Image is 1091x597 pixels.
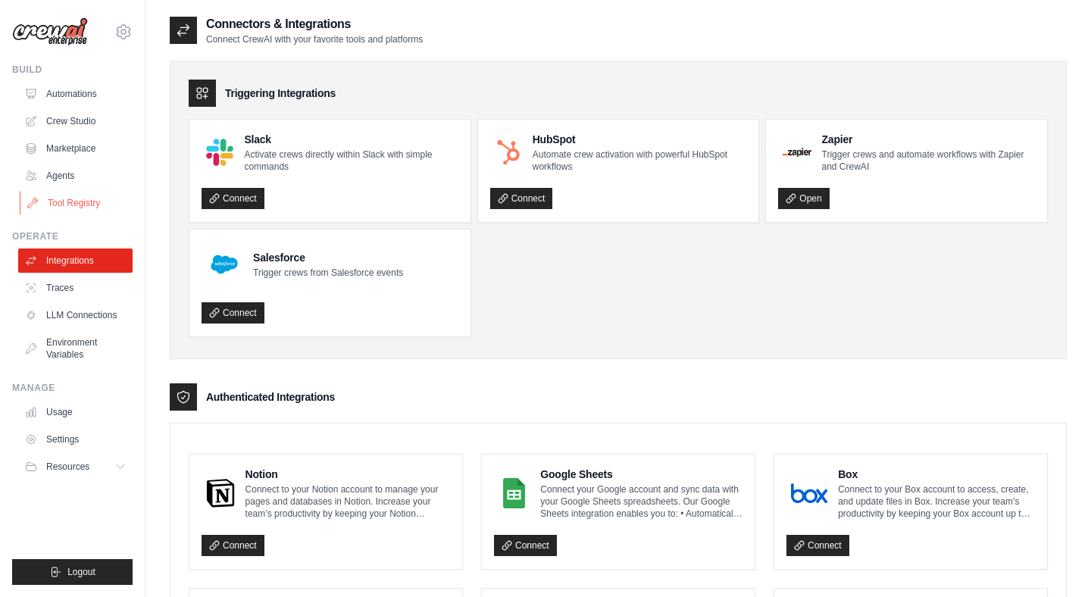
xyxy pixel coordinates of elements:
[245,483,450,520] p: Connect to your Notion account to manage your pages and databases in Notion. Increase your team’s...
[18,248,133,273] a: Integrations
[778,188,829,209] a: Open
[67,566,95,578] span: Logout
[202,535,264,556] a: Connect
[18,303,133,327] a: LLM Connections
[18,276,133,300] a: Traces
[18,330,133,367] a: Environment Variables
[12,230,133,242] div: Operate
[12,559,133,585] button: Logout
[206,246,242,283] img: Salesforce Logo
[18,400,133,424] a: Usage
[791,478,827,508] img: Box Logo
[18,109,133,133] a: Crew Studio
[18,427,133,452] a: Settings
[253,250,403,265] h4: Salesforce
[838,467,1035,482] h4: Box
[12,17,88,46] img: Logo
[244,132,458,147] h4: Slack
[786,535,849,556] a: Connect
[783,148,811,157] img: Zapier Logo
[495,139,522,166] img: HubSpot Logo
[822,148,1035,173] p: Trigger crews and automate workflows with Zapier and CrewAI
[12,382,133,394] div: Manage
[206,389,335,405] h3: Authenticated Integrations
[533,148,747,173] p: Automate crew activation with powerful HubSpot workflows
[12,64,133,76] div: Build
[20,191,134,215] a: Tool Registry
[540,483,742,520] p: Connect your Google account and sync data with your Google Sheets spreadsheets. Our Google Sheets...
[253,267,403,279] p: Trigger crews from Salesforce events
[540,467,742,482] h4: Google Sheets
[533,132,747,147] h4: HubSpot
[206,15,423,33] h2: Connectors & Integrations
[202,302,264,324] a: Connect
[18,136,133,161] a: Marketplace
[18,82,133,106] a: Automations
[206,33,423,45] p: Connect CrewAI with your favorite tools and platforms
[490,188,553,209] a: Connect
[202,188,264,209] a: Connect
[822,132,1035,147] h4: Zapier
[245,467,450,482] h4: Notion
[499,478,530,508] img: Google Sheets Logo
[18,164,133,188] a: Agents
[225,86,336,101] h3: Triggering Integrations
[494,535,557,556] a: Connect
[244,148,458,173] p: Activate crews directly within Slack with simple commands
[206,139,233,166] img: Slack Logo
[206,478,235,508] img: Notion Logo
[46,461,89,473] span: Resources
[838,483,1035,520] p: Connect to your Box account to access, create, and update files in Box. Increase your team’s prod...
[18,455,133,479] button: Resources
